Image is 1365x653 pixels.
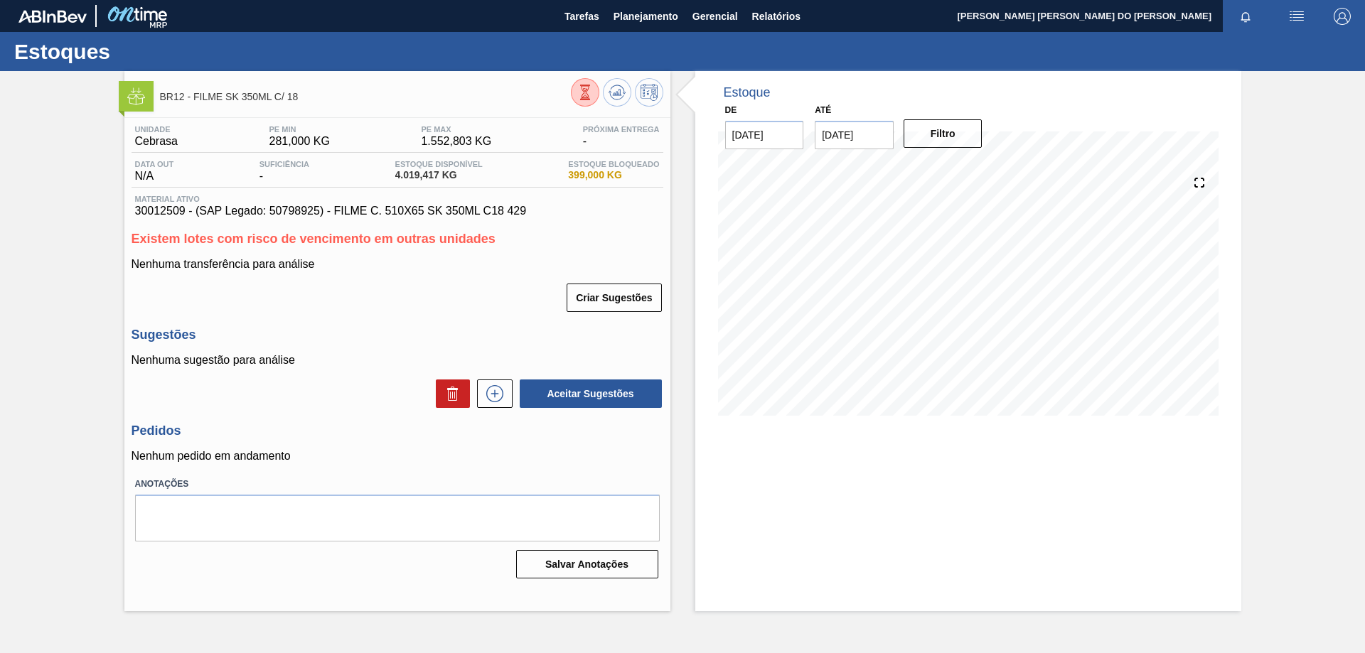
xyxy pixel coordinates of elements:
[135,205,660,217] span: 30012509 - (SAP Legado: 50798925) - FILME C. 510X65 SK 350ML C18 429
[259,160,309,168] span: Suficiência
[256,160,313,183] div: -
[14,43,267,60] h1: Estoques
[395,160,483,168] span: Estoque Disponível
[724,85,771,100] div: Estoque
[135,160,174,168] span: Data out
[1223,6,1268,26] button: Notificações
[603,78,631,107] button: Atualizar Gráfico
[725,121,804,149] input: dd/mm/yyyy
[904,119,983,148] button: Filtro
[135,135,178,148] span: Cebrasa
[269,125,330,134] span: PE MIN
[568,282,663,313] div: Criar Sugestões
[1288,8,1305,25] img: userActions
[571,78,599,107] button: Visão Geral dos Estoques
[635,78,663,107] button: Programar Estoque
[513,378,663,409] div: Aceitar Sugestões
[579,125,663,148] div: -
[520,379,662,408] button: Aceitar Sugestões
[132,328,663,342] h3: Sugestões
[421,135,491,148] span: 1.552,803 KG
[132,450,663,463] p: Nenhum pedido em andamento
[132,160,178,183] div: N/A
[160,92,571,102] span: BR12 - FILME SK 350ML C/ 18
[567,284,661,312] button: Criar Sugestões
[18,10,87,23] img: TNhmsLtSVTkK8tSr43FrP2fwEKptu5GPRR3wAAAABJRU5ErkJggg==
[752,8,801,25] span: Relatórios
[568,170,659,180] span: 399,000 KG
[429,379,470,408] div: Excluir Sugestões
[421,125,491,134] span: PE MAX
[395,170,483,180] span: 4.019,417 KG
[132,354,663,367] p: Nenhuma sugestão para análise
[470,379,513,408] div: Nova sugestão
[132,423,663,438] h3: Pedidos
[135,125,178,134] span: Unidade
[692,8,738,25] span: Gerencial
[568,160,659,168] span: Estoque Bloqueado
[564,8,599,25] span: Tarefas
[132,232,496,246] span: Existem lotes com risco de vencimento em outras unidades
[583,125,660,134] span: Próxima Entrega
[815,105,831,115] label: Até
[614,8,678,25] span: Planejamento
[135,195,660,203] span: Material ativo
[132,258,663,271] p: Nenhuma transferência para análise
[516,550,658,578] button: Salvar Anotações
[725,105,737,115] label: De
[269,135,330,148] span: 281,000 KG
[127,87,145,105] img: Ícone
[135,474,660,495] label: Anotações
[815,121,894,149] input: dd/mm/yyyy
[1334,8,1351,25] img: Logout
